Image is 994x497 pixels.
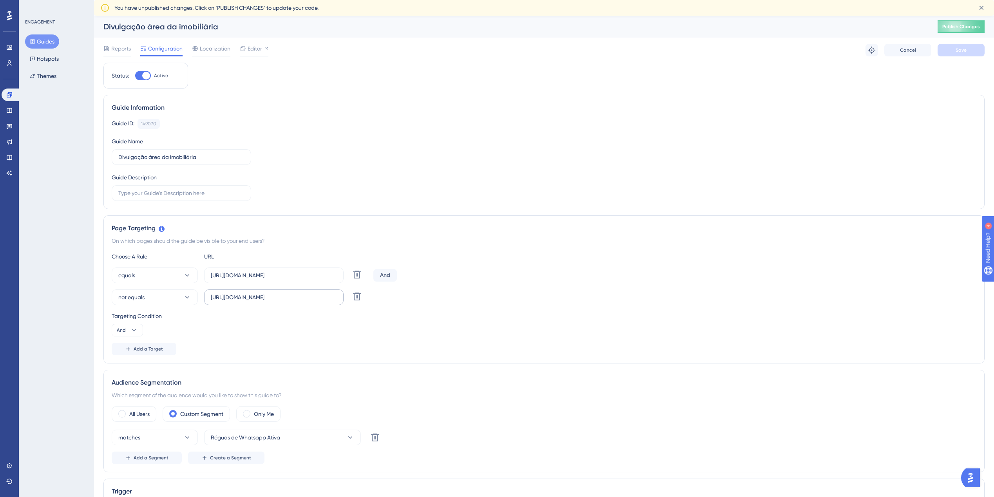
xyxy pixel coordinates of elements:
label: Custom Segment [180,409,223,419]
input: yourwebsite.com/path [211,293,337,302]
span: Reports [111,44,131,53]
div: Which segment of the audience would you like to show this guide to? [112,390,976,400]
span: Publish Changes [942,23,980,30]
button: Réguas de Whatsapp Ativa [204,430,361,445]
span: Add a Target [134,346,163,352]
div: And [373,269,397,282]
label: All Users [129,409,150,419]
div: URL [204,252,290,261]
span: Create a Segment [210,455,251,461]
span: Configuration [148,44,183,53]
div: Choose A Rule [112,252,198,261]
div: Status: [112,71,129,80]
button: Create a Segment [188,452,264,464]
div: Trigger [112,487,976,496]
span: Cancel [900,47,916,53]
span: Réguas de Whatsapp Ativa [211,433,280,442]
div: Guide Description [112,173,157,182]
div: 4 [54,4,57,10]
span: equals [118,271,135,280]
span: Save [956,47,967,53]
button: Guides [25,34,59,49]
span: Localization [200,44,230,53]
span: Active [154,72,168,79]
label: Only Me [254,409,274,419]
div: Guide Information [112,103,976,112]
div: Page Targeting [112,224,976,233]
span: Add a Segment [134,455,168,461]
button: Add a Segment [112,452,182,464]
button: Add a Target [112,343,176,355]
span: And [117,327,126,333]
div: On which pages should the guide be visible to your end users? [112,236,976,246]
div: 149070 [141,121,156,127]
button: Save [938,44,985,56]
span: You have unpublished changes. Click on ‘PUBLISH CHANGES’ to update your code. [114,3,319,13]
div: Guide ID: [112,119,134,129]
iframe: UserGuiding AI Assistant Launcher [961,466,985,490]
input: Type your Guide’s Description here [118,189,244,197]
button: And [112,324,143,336]
input: yourwebsite.com/path [211,271,337,280]
span: Editor [248,44,262,53]
button: Cancel [884,44,931,56]
button: matches [112,430,198,445]
div: Audience Segmentation [112,378,976,387]
button: Publish Changes [938,20,985,33]
div: ENGAGEMENT [25,19,55,25]
button: not equals [112,289,198,305]
div: Targeting Condition [112,311,976,321]
div: Divulgação área da imobiliária [103,21,918,32]
div: Guide Name [112,137,143,146]
button: Themes [25,69,61,83]
span: matches [118,433,140,442]
span: Need Help? [18,2,49,11]
input: Type your Guide’s Name here [118,153,244,161]
button: Hotspots [25,52,63,66]
button: equals [112,267,198,283]
span: not equals [118,293,145,302]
